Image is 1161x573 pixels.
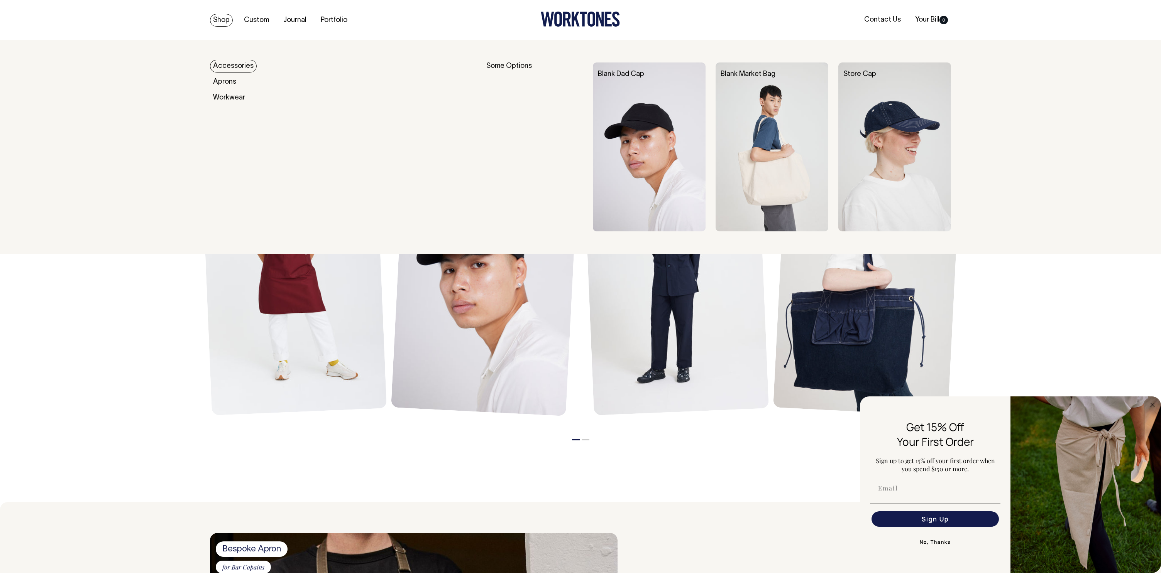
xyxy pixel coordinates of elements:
[582,439,589,440] button: 2 of 2
[391,145,579,416] img: Blank Dad Cap
[906,420,964,434] span: Get 15% Off
[318,14,350,27] a: Portfolio
[716,62,828,231] img: Blank Market Bag
[201,146,387,415] img: Mo Apron
[280,14,310,27] a: Journal
[1010,396,1161,573] img: 5e34ad8f-4f05-4173-92a8-ea475ee49ac9.jpeg
[872,480,999,496] input: Email
[210,91,248,104] a: Workwear
[598,71,644,78] a: Blank Dad Cap
[773,145,961,416] img: Store Bag
[897,434,974,449] span: Your First Order
[876,457,995,473] span: Sign up to get 15% off your first order when you spend $150 or more.
[912,13,951,26] a: Your Bill0
[843,71,876,78] a: Store Cap
[572,439,580,440] button: 1 of 2
[838,62,951,231] img: Store Cap
[210,60,257,72] a: Accessories
[860,396,1161,573] div: FLYOUT Form
[721,71,775,78] a: Blank Market Bag
[486,62,583,231] div: Some Options
[1148,400,1157,410] button: Close dialog
[210,14,233,27] a: Shop
[593,62,706,231] img: Blank Dad Cap
[216,541,288,557] span: Bespoke Apron
[210,76,239,88] a: Aprons
[861,13,904,26] a: Contact Us
[872,511,999,527] button: Sign Up
[870,534,1000,550] button: No, Thanks
[241,14,272,27] a: Custom
[939,16,948,24] span: 0
[583,146,769,415] img: Unstructured Blazer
